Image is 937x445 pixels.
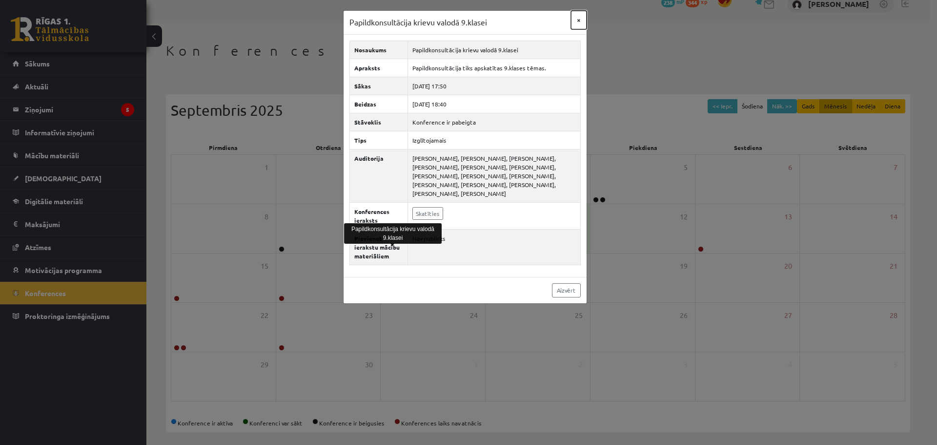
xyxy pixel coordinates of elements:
td: [PERSON_NAME], [PERSON_NAME], [PERSON_NAME], [PERSON_NAME], [PERSON_NAME], [PERSON_NAME], [PERSON... [407,149,580,202]
th: Nosaukums [349,41,407,59]
th: Apraksts [349,59,407,77]
td: Papildkonsultācija krievu valodā 9.klasei [407,41,580,59]
td: [DATE] 18:40 [407,95,580,113]
th: Tips [349,131,407,149]
th: Konferences ieraksts [349,202,407,229]
td: Nav publisks [407,229,580,265]
td: Papildkonsultācija tiks apskatītas 9.klases tēmas. [407,59,580,77]
a: Aizvērt [552,283,581,297]
a: Skatīties [412,207,443,220]
th: Beidzas [349,95,407,113]
th: Sākas [349,77,407,95]
td: Konference ir pabeigta [407,113,580,131]
th: Auditorija [349,149,407,202]
td: Izglītojamais [407,131,580,149]
td: [DATE] 17:50 [407,77,580,95]
div: Papildkonsultācija krievu valodā 9.klasei [344,223,442,244]
th: Stāvoklis [349,113,407,131]
h3: Papildkonsultācija krievu valodā 9.klasei [349,17,487,28]
button: × [571,11,587,29]
th: Pievienot ierakstu mācību materiāliem [349,229,407,265]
